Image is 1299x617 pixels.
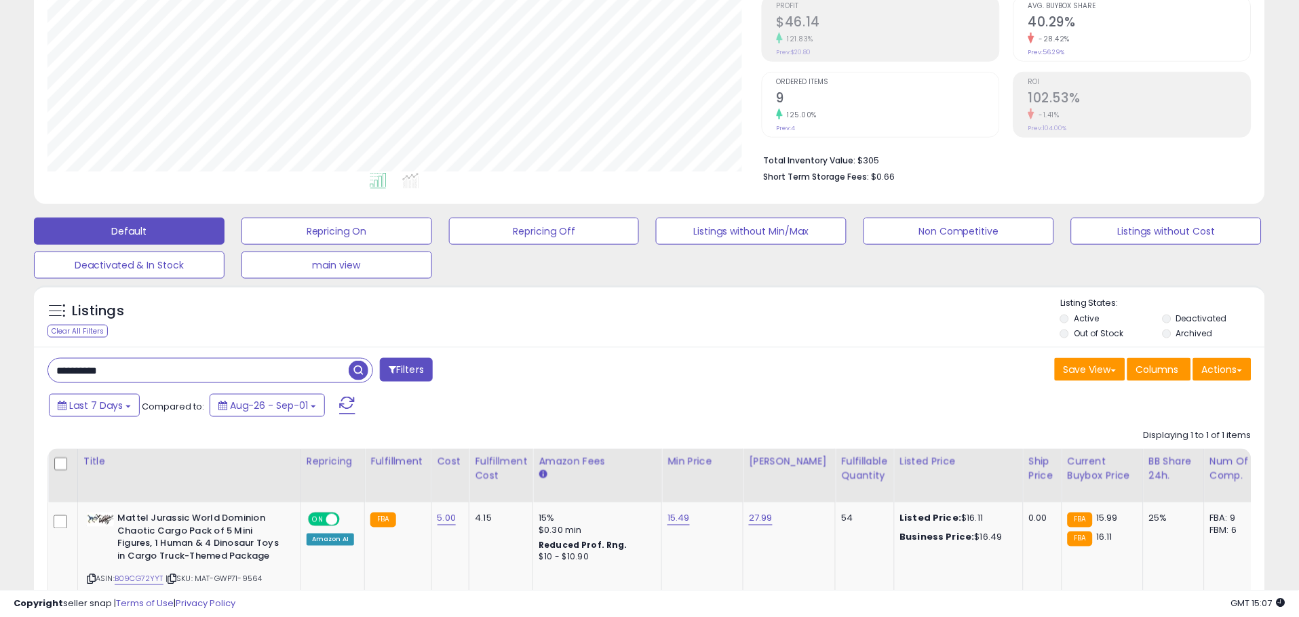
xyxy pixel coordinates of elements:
span: 16.11 [1096,531,1112,544]
button: Non Competitive [864,218,1054,245]
small: FBA [370,513,395,528]
small: FBA [1068,532,1093,546]
p: Listing States: [1060,297,1265,310]
a: Terms of Use [116,597,174,610]
div: Cost [438,454,464,469]
button: Filters [380,358,433,382]
div: Fulfillment [370,454,425,469]
button: Repricing On [241,218,432,245]
small: Prev: $20.80 [777,48,811,56]
label: Out of Stock [1074,327,1124,339]
img: 41mbZl6XIZL._SL40_.jpg [87,513,114,527]
a: Privacy Policy [176,597,235,610]
b: Short Term Storage Fees: [764,171,870,182]
div: Repricing [307,454,359,469]
button: Columns [1127,358,1191,381]
span: 15.99 [1096,512,1118,525]
label: Archived [1176,327,1213,339]
span: Profit [777,3,999,10]
div: 0.00 [1029,513,1051,525]
span: Columns [1136,363,1179,376]
div: Amazon AI [307,534,354,546]
li: $305 [764,151,1241,167]
span: OFF [338,514,360,525]
button: Last 7 Days [49,394,140,417]
small: 121.83% [783,34,814,44]
a: 27.99 [749,512,773,525]
label: Active [1074,313,1100,324]
small: -1.41% [1034,110,1060,120]
small: Prev: 4 [777,124,796,132]
button: Save View [1055,358,1125,381]
b: Reduced Prof. Rng. [539,540,627,551]
span: Aug-26 - Sep-01 [230,399,308,412]
button: Actions [1193,358,1252,381]
div: 25% [1149,513,1194,525]
a: 15.49 [667,512,690,525]
h2: 9 [777,90,999,108]
div: 4.15 [475,513,522,525]
b: Business Price: [900,531,975,544]
span: Avg. Buybox Share [1028,3,1251,10]
div: $0.30 min [539,525,651,537]
div: Displaying 1 to 1 of 1 items [1144,429,1252,442]
span: Compared to: [142,400,204,413]
div: BB Share 24h. [1149,454,1199,483]
div: 54 [841,513,883,525]
button: Listings without Cost [1071,218,1262,245]
span: 2025-09-9 15:07 GMT [1231,597,1285,610]
div: Fulfillment Cost [475,454,527,483]
div: $16.11 [900,513,1013,525]
div: Clear All Filters [47,325,108,338]
div: $16.49 [900,532,1013,544]
small: Prev: 104.00% [1028,124,1067,132]
button: Repricing Off [449,218,640,245]
a: B09CG72YYT [115,574,163,585]
div: 15% [539,513,651,525]
h5: Listings [72,302,124,321]
button: main view [241,252,432,279]
small: FBA [1068,513,1093,528]
button: Default [34,218,225,245]
b: Mattel Jurassic World Dominion Chaotic Cargo Pack of 5 Mini Figures, 1 Human & 4 Dinosaur Toys in... [117,513,282,566]
button: Deactivated & In Stock [34,252,225,279]
h2: 102.53% [1028,90,1251,108]
span: Ordered Items [777,79,999,86]
div: FBA: 9 [1210,513,1255,525]
div: Num of Comp. [1210,454,1260,483]
div: FBM: 6 [1210,525,1255,537]
div: [PERSON_NAME] [749,454,830,469]
span: ROI [1028,79,1251,86]
small: 125.00% [783,110,817,120]
h2: $46.14 [777,14,999,33]
div: $10 - $10.90 [539,552,651,563]
div: seller snap | | [14,597,235,610]
div: Amazon Fees [539,454,656,469]
b: Listed Price: [900,512,962,525]
div: Listed Price [900,454,1017,469]
div: Fulfillable Quantity [841,454,888,483]
small: -28.42% [1034,34,1070,44]
strong: Copyright [14,597,63,610]
small: Prev: 56.29% [1028,48,1065,56]
span: ON [309,514,326,525]
a: 5.00 [438,512,457,525]
div: Title [83,454,295,469]
div: Min Price [667,454,737,469]
div: Current Buybox Price [1068,454,1138,483]
span: | SKU: MAT-GWP71-9564 [166,574,263,584]
span: Last 7 Days [69,399,123,412]
button: Listings without Min/Max [656,218,847,245]
span: $0.66 [872,170,895,183]
h2: 40.29% [1028,14,1251,33]
b: Total Inventory Value: [764,155,856,166]
small: Amazon Fees. [539,469,547,481]
div: Ship Price [1029,454,1056,483]
label: Deactivated [1176,313,1227,324]
button: Aug-26 - Sep-01 [210,394,325,417]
